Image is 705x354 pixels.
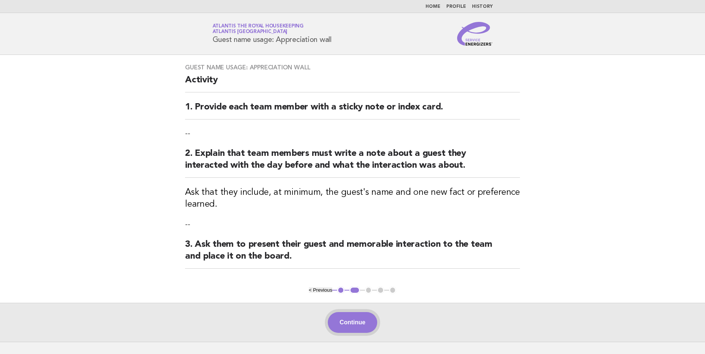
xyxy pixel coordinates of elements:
button: Continue [328,312,377,333]
h3: Ask that they include, at minimum, the guest's name and one new fact or preference learned. [185,187,520,210]
h2: 2. Explain that team members must write a note about a guest they interacted with the day before ... [185,148,520,178]
a: History [472,4,493,9]
h1: Guest name usage: Appreciation wall [213,24,332,43]
h2: 1. Provide each team member with a sticky note or index card. [185,101,520,119]
img: Service Energizers [457,22,493,46]
button: < Previous [309,287,332,293]
button: 1 [337,286,345,294]
p: -- [185,128,520,139]
h3: Guest name usage: Appreciation wall [185,64,520,71]
span: Atlantis [GEOGRAPHIC_DATA] [213,30,288,35]
button: 2 [349,286,360,294]
a: Profile [446,4,466,9]
h2: Activity [185,74,520,92]
p: -- [185,219,520,230]
a: Atlantis the Royal HousekeepingAtlantis [GEOGRAPHIC_DATA] [213,24,304,34]
a: Home [426,4,440,9]
h2: 3. Ask them to present their guest and memorable interaction to the team and place it on the board. [185,239,520,269]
